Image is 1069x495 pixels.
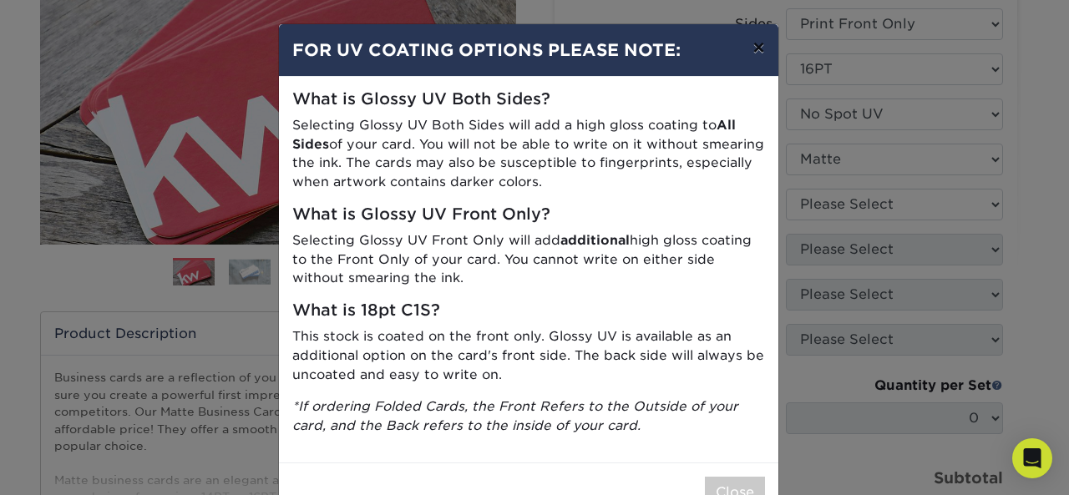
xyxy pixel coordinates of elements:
strong: All Sides [292,117,736,152]
button: × [739,24,778,71]
p: This stock is coated on the front only. Glossy UV is available as an additional option on the car... [292,327,765,384]
h5: What is 18pt C1S? [292,301,765,321]
h5: What is Glossy UV Both Sides? [292,90,765,109]
p: Selecting Glossy UV Front Only will add high gloss coating to the Front Only of your card. You ca... [292,231,765,288]
h5: What is Glossy UV Front Only? [292,205,765,225]
i: *If ordering Folded Cards, the Front Refers to the Outside of your card, and the Back refers to t... [292,398,738,433]
strong: additional [560,232,630,248]
h4: FOR UV COATING OPTIONS PLEASE NOTE: [292,38,765,63]
p: Selecting Glossy UV Both Sides will add a high gloss coating to of your card. You will not be abl... [292,116,765,192]
div: Open Intercom Messenger [1012,438,1052,478]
